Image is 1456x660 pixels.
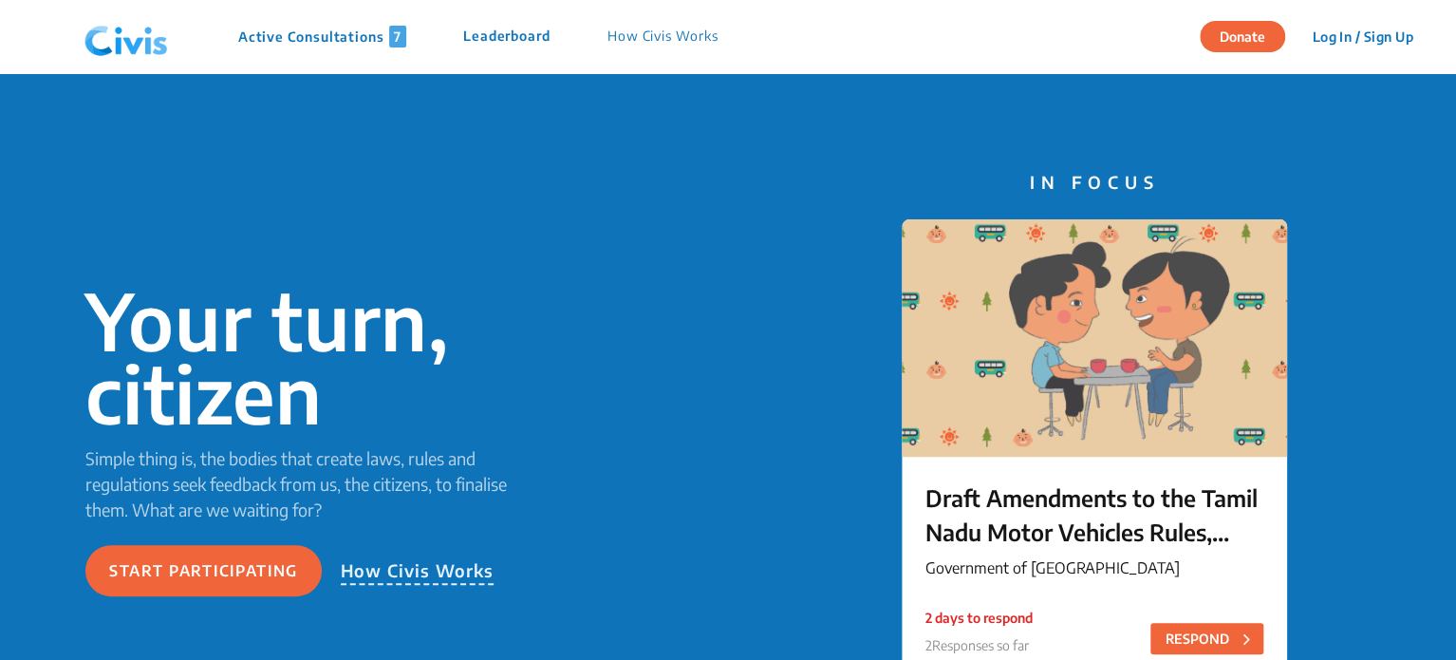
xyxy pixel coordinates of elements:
[389,26,406,47] span: 7
[1299,22,1426,51] button: Log In / Sign Up
[1200,26,1299,45] a: Donate
[925,556,1263,579] p: Government of [GEOGRAPHIC_DATA]
[463,26,551,47] p: Leaderboard
[1200,21,1285,52] button: Donate
[902,169,1287,195] p: IN FOCUS
[607,26,719,47] p: How Civis Works
[85,284,535,430] p: Your turn, citizen
[77,9,176,66] img: navlogo.png
[238,26,406,47] p: Active Consultations
[925,635,1033,655] p: 2
[932,637,1029,653] span: Responses so far
[1150,623,1263,654] button: RESPOND
[85,545,322,596] button: Start participating
[341,557,495,585] p: How Civis Works
[925,481,1263,549] p: Draft Amendments to the Tamil Nadu Motor Vehicles Rules, 1989
[925,608,1033,628] p: 2 days to respond
[85,445,535,522] p: Simple thing is, the bodies that create laws, rules and regulations seek feedback from us, the ci...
